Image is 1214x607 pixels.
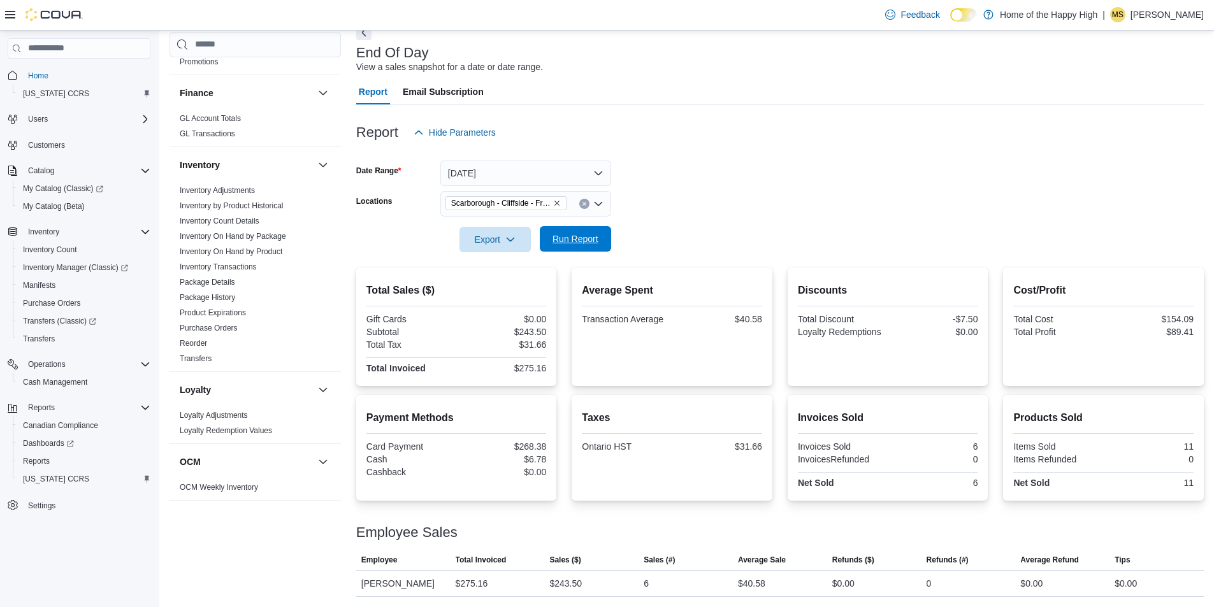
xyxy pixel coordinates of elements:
[13,312,155,330] a: Transfers (Classic)
[13,197,155,215] button: My Catalog (Beta)
[23,497,150,513] span: Settings
[23,438,74,448] span: Dashboards
[18,453,150,469] span: Reports
[798,454,885,464] div: InvoicesRefunded
[1106,314,1194,324] div: $154.09
[13,85,155,103] button: [US_STATE] CCRS
[1102,7,1105,22] p: |
[798,441,885,452] div: Invoices Sold
[180,339,207,348] a: Reorder
[28,359,66,369] span: Operations
[180,353,212,364] span: Transfers
[18,375,92,390] a: Cash Management
[170,111,341,146] div: Finance
[1131,7,1204,22] p: [PERSON_NAME]
[1106,478,1194,488] div: 11
[798,283,978,298] h2: Discounts
[18,436,79,451] a: Dashboards
[356,125,398,140] h3: Report
[18,418,103,433] a: Canadian Compliance
[23,474,89,484] span: [US_STATE] CCRS
[180,262,257,272] span: Inventory Transactions
[18,453,55,469] a: Reports
[13,452,155,470] button: Reports
[1115,576,1137,591] div: $0.00
[23,280,55,290] span: Manifests
[3,110,155,128] button: Users
[180,293,235,302] a: Package History
[13,470,155,488] button: [US_STATE] CCRS
[18,242,82,257] a: Inventory Count
[18,436,150,451] span: Dashboards
[315,382,331,397] button: Loyalty
[738,555,786,565] span: Average Sale
[23,334,55,344] span: Transfers
[366,441,454,452] div: Card Payment
[1112,7,1124,22] span: MS
[180,247,282,256] a: Inventory On Hand by Product
[23,137,150,153] span: Customers
[798,478,834,488] strong: Net Sold
[23,224,64,239] button: Inventory
[459,314,546,324] div: $0.00
[403,79,484,104] span: Email Subscription
[582,410,762,425] h2: Taxes
[1013,327,1101,337] div: Total Profit
[23,498,61,513] a: Settings
[1020,576,1043,591] div: $0.00
[356,61,543,74] div: View a sales snapshot for a date or date range.
[180,292,235,303] span: Package History
[1013,478,1050,488] strong: Net Sold
[366,467,454,477] div: Cashback
[13,330,155,348] button: Transfers
[408,120,501,145] button: Hide Parameters
[459,227,531,252] button: Export
[459,454,546,464] div: $6.78
[180,216,259,226] span: Inventory Count Details
[180,217,259,225] a: Inventory Count Details
[180,201,284,211] span: Inventory by Product Historical
[28,114,48,124] span: Users
[579,199,589,209] button: Clear input
[180,114,241,123] a: GL Account Totals
[180,129,235,139] span: GL Transactions
[18,260,150,275] span: Inventory Manager (Classic)
[3,66,155,85] button: Home
[1110,7,1125,22] div: Matthew Sanchez
[429,126,496,139] span: Hide Parameters
[180,246,282,257] span: Inventory On Hand by Product
[890,454,978,464] div: 0
[180,411,248,420] a: Loyalty Adjustments
[549,576,582,591] div: $243.50
[180,57,219,66] a: Promotions
[315,85,331,101] button: Finance
[549,555,581,565] span: Sales ($)
[18,181,108,196] a: My Catalog (Classic)
[18,199,90,214] a: My Catalog (Beta)
[170,408,341,443] div: Loyalty
[798,314,885,324] div: Total Discount
[180,277,235,287] span: Package Details
[950,8,977,22] input: Dark Mode
[23,201,85,211] span: My Catalog (Beta)
[18,313,150,329] span: Transfers (Classic)
[3,496,155,514] button: Settings
[445,196,567,210] span: Scarborough - Cliffside - Friendly Stranger
[582,441,669,452] div: Ontario HST
[582,314,669,324] div: Transaction Average
[180,383,211,396] h3: Loyalty
[459,363,546,373] div: $275.16
[832,555,874,565] span: Refunds ($)
[366,363,426,373] strong: Total Invoiced
[28,71,48,81] span: Home
[798,327,885,337] div: Loyalty Redemptions
[18,296,86,311] a: Purchase Orders
[180,324,238,332] a: Purchase Orders
[459,327,546,337] div: $243.50
[18,86,150,101] span: Washington CCRS
[23,262,128,273] span: Inventory Manager (Classic)
[1013,454,1101,464] div: Items Refunded
[1000,7,1097,22] p: Home of the Happy High
[8,61,150,548] nav: Complex example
